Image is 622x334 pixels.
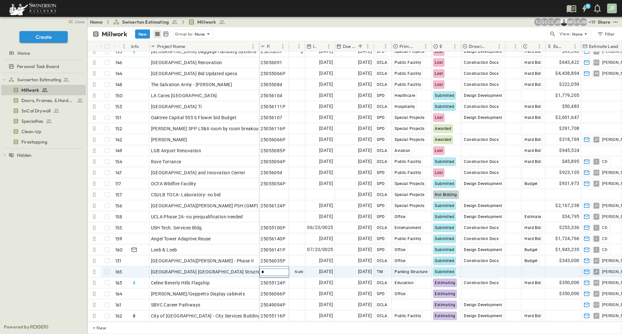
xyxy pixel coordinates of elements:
[151,180,196,187] span: OCFA Wildfire Facility
[115,158,122,165] p: 154
[1,106,86,116] div: SoCal Drywalltest
[559,169,579,176] span: $923,105
[435,115,443,120] span: Lost
[267,43,271,50] p: P-Code
[113,19,178,25] a: Swinerton Estimating
[115,114,121,121] p: 151
[197,19,216,25] span: Millwork
[151,191,221,198] span: CSULB TOCA- Laboratory- no bid
[357,43,364,50] button: Sort
[435,93,454,98] span: Submitted
[395,104,415,109] span: Hospitality
[555,70,579,77] span: $4,438,894
[90,19,229,25] nav: breadcrumbs
[377,71,387,76] span: OCLA
[260,202,285,209] span: 25056124P
[115,169,122,176] p: 147
[17,76,61,83] span: Swinerton Estimating
[377,148,387,153] span: OCLA
[464,203,502,208] span: Design Development
[90,19,103,25] a: Home
[435,214,454,219] span: Submitted
[464,93,502,98] span: Design Development
[319,180,333,187] span: [DATE]
[319,202,333,209] span: [DATE]
[524,60,541,65] span: Hard Bid
[1,49,85,58] a: Home
[435,60,443,65] span: Lost
[562,103,580,110] span: $50,483
[358,125,372,132] span: [DATE]
[122,19,169,25] span: Swinerton Estimating
[358,169,372,176] span: [DATE]
[319,213,333,220] span: [DATE]
[377,214,385,219] span: SPD
[573,18,581,26] div: GEORGIA WESLEY (georgia.wesley@swinerton.com)
[602,159,607,164] span: CD
[21,108,51,114] span: SoCal Drywall
[524,71,541,76] span: Hard Bid
[260,180,285,187] span: 25055054P
[524,137,541,142] span: Hard Bid
[607,4,617,13] div: JF
[1,137,86,147] div: Firestoppingtest
[524,49,541,54] span: Hard Bid
[377,170,385,175] span: SPD
[154,30,161,38] button: row view
[559,125,579,132] span: $291,708
[358,147,372,154] span: [DATE]
[559,224,579,231] span: $253,336
[260,136,285,143] span: 25056066P
[435,104,454,109] span: Submitted
[395,214,405,219] span: Office
[151,103,202,110] span: [GEOGRAPHIC_DATA] Ti
[151,136,187,143] span: [PERSON_NAME]
[395,82,421,87] span: Public Facility
[508,43,515,50] button: Sort
[260,48,282,55] span: 25055037
[594,172,599,173] span: CD
[151,70,237,77] span: [GEOGRAPHIC_DATA] Bid Updated specs
[115,70,122,77] p: 144
[1,86,85,95] a: Millwork
[319,81,333,88] span: [DATE]
[1,106,85,115] a: SoCal Drywall
[399,43,413,50] p: Primary Market
[358,114,372,121] span: [DATE]
[188,19,225,25] a: Millwork
[153,29,171,39] div: table view
[17,50,30,56] span: Home
[260,169,282,176] span: 25056094
[8,2,58,15] img: 6c363589ada0b36f064d841b69d3a419a338230e66bb0a533688fa5cc3e9e735.png
[1,85,86,95] div: Millworktest
[435,192,457,197] span: Not Bidding
[377,159,387,164] span: OCLA
[587,4,589,9] h6: 4
[358,191,372,198] span: [DATE]
[594,51,599,52] span: NL
[21,128,41,135] span: Clean-Up
[377,225,387,230] span: OCLA
[17,63,59,70] span: Personal Task Board
[151,125,279,132] span: [PERSON_NAME] 3PP L5&6 room by room breakout required
[395,225,421,230] span: Entertainment
[151,169,246,176] span: [GEOGRAPHIC_DATA] and Innovation Center
[319,169,333,176] span: [DATE]
[524,104,541,109] span: Hard Bid
[260,114,282,121] span: 25056107
[358,59,372,66] span: [DATE]
[358,158,372,165] span: [DATE]
[567,18,574,26] div: Madison Pagdilao (madison.pagdilao@swinerton.com)
[17,152,31,158] span: Hidden
[594,183,599,184] span: JF
[358,48,372,55] span: [DATE]
[272,43,279,50] button: Sort
[451,42,459,50] button: Menu
[115,125,122,132] p: 152
[562,48,580,55] span: $49,543
[279,42,287,50] button: Menu
[435,71,443,76] span: Lost
[395,170,421,175] span: Public Facility
[19,31,68,43] button: Create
